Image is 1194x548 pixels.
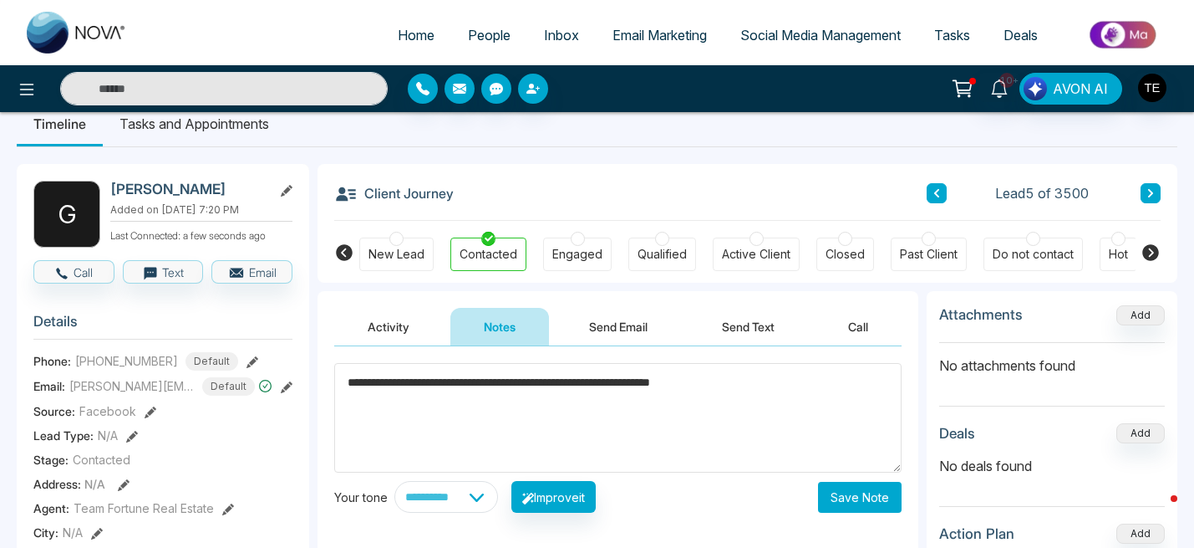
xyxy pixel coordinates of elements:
[79,402,136,420] span: Facebook
[334,181,454,206] h3: Client Journey
[939,306,1023,323] h3: Attachments
[33,451,69,469] span: Stage:
[740,27,901,44] span: Social Media Management
[33,181,100,248] div: G
[451,19,527,51] a: People
[556,308,681,346] button: Send Email
[1116,423,1165,443] button: Add
[900,246,958,263] div: Past Client
[450,308,549,346] button: Notes
[688,308,808,346] button: Send Text
[33,524,58,541] span: City :
[84,477,105,491] span: N/A
[33,260,114,284] button: Call
[110,181,266,197] h2: [PERSON_NAME]
[69,377,195,395] span: [PERSON_NAME][EMAIL_ADDRESS][DOMAIN_NAME]
[826,246,865,263] div: Closed
[999,73,1014,88] span: 10+
[995,183,1089,203] span: Lead 5 of 3500
[1116,524,1165,544] button: Add
[939,456,1165,476] p: No deals found
[722,246,790,263] div: Active Client
[27,12,127,54] img: Nova CRM Logo
[511,481,596,513] button: Improveit
[468,27,511,44] span: People
[202,377,255,396] span: Default
[398,27,434,44] span: Home
[1019,73,1122,105] button: AVON AI
[334,308,443,346] button: Activity
[1116,305,1165,325] button: Add
[33,402,75,420] span: Source:
[460,246,517,263] div: Contacted
[917,19,987,51] a: Tasks
[110,202,292,218] p: Added on [DATE] 7:20 PM
[979,73,1019,102] a: 10+
[552,246,602,263] div: Engaged
[33,313,292,339] h3: Details
[1003,27,1038,44] span: Deals
[211,260,292,284] button: Email
[98,427,118,444] span: N/A
[939,425,975,442] h3: Deals
[1138,74,1166,102] img: User Avatar
[33,352,71,370] span: Phone:
[939,525,1014,542] h3: Action Plan
[1024,77,1047,100] img: Lead Flow
[993,246,1074,263] div: Do not contact
[638,246,687,263] div: Qualified
[63,524,83,541] span: N/A
[596,19,724,51] a: Email Marketing
[368,246,424,263] div: New Lead
[1116,307,1165,321] span: Add
[544,27,579,44] span: Inbox
[987,19,1054,51] a: Deals
[33,475,105,493] span: Address:
[527,19,596,51] a: Inbox
[110,225,292,243] p: Last Connected: a few seconds ago
[73,451,130,469] span: Contacted
[74,499,214,517] span: Team Fortune Real Estate
[185,352,238,371] span: Default
[1053,79,1108,99] span: AVON AI
[1063,16,1184,54] img: Market-place.gif
[17,101,103,146] li: Timeline
[75,352,178,370] span: [PHONE_NUMBER]
[939,343,1165,376] p: No attachments found
[612,27,707,44] span: Email Marketing
[815,308,902,346] button: Call
[934,27,970,44] span: Tasks
[1137,491,1177,531] iframe: Intercom live chat
[123,260,204,284] button: Text
[1109,246,1128,263] div: Hot
[818,482,902,513] button: Save Note
[33,427,94,444] span: Lead Type:
[334,489,394,506] div: Your tone
[381,19,451,51] a: Home
[724,19,917,51] a: Social Media Management
[103,101,286,146] li: Tasks and Appointments
[33,377,65,395] span: Email:
[33,499,69,517] span: Agent:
